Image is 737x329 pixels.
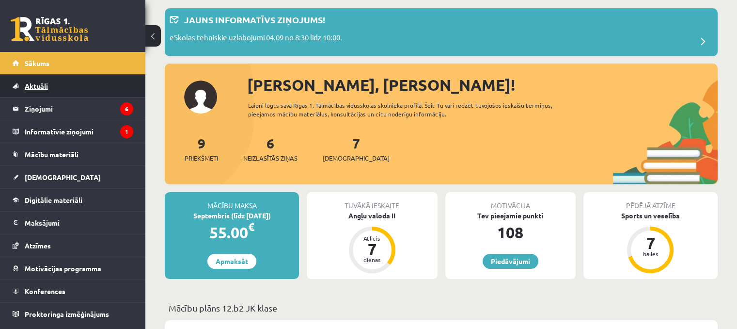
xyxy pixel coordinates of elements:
[25,310,109,318] span: Proktoringa izmēģinājums
[583,192,718,211] div: Pēdējā atzīme
[13,98,133,120] a: Ziņojumi6
[25,287,65,296] span: Konferences
[445,221,576,244] div: 108
[13,166,133,188] a: [DEMOGRAPHIC_DATA]
[445,192,576,211] div: Motivācija
[13,212,133,234] a: Maksājumi
[13,120,133,143] a: Informatīvie ziņojumi1
[13,234,133,257] a: Atzīmes
[25,212,133,234] legend: Maksājumi
[120,102,133,115] i: 6
[170,32,342,46] p: eSkolas tehniskie uzlabojumi 04.09 no 8:30 līdz 10:00.
[25,241,51,250] span: Atzīmes
[185,134,218,163] a: 9Priekšmeti
[243,134,298,163] a: 6Neizlasītās ziņas
[13,52,133,74] a: Sākums
[307,211,437,221] div: Angļu valoda II
[165,211,299,221] div: Septembris (līdz [DATE])
[207,254,256,269] a: Apmaksāt
[636,251,665,257] div: balles
[13,143,133,165] a: Mācību materiāli
[165,221,299,244] div: 55.00
[25,150,78,159] span: Mācību materiāli
[13,303,133,325] a: Proktoringa izmēģinājums
[25,264,101,273] span: Motivācijas programma
[184,13,325,26] p: Jauns informatīvs ziņojums!
[248,101,580,118] div: Laipni lūgts savā Rīgas 1. Tālmācības vidusskolas skolnieka profilā. Šeit Tu vari redzēt tuvojošo...
[358,241,387,257] div: 7
[25,173,101,181] span: [DEMOGRAPHIC_DATA]
[25,82,48,90] span: Aktuāli
[445,211,576,221] div: Tev pieejamie punkti
[13,257,133,280] a: Motivācijas programma
[11,17,88,41] a: Rīgas 1. Tālmācības vidusskola
[169,301,714,314] p: Mācību plāns 12.b2 JK klase
[307,211,437,275] a: Angļu valoda II Atlicis 7 dienas
[25,196,82,204] span: Digitālie materiāli
[13,75,133,97] a: Aktuāli
[636,235,665,251] div: 7
[165,192,299,211] div: Mācību maksa
[307,192,437,211] div: Tuvākā ieskaite
[248,220,254,234] span: €
[25,120,133,143] legend: Informatīvie ziņojumi
[120,125,133,138] i: 1
[358,235,387,241] div: Atlicis
[170,13,713,51] a: Jauns informatīvs ziņojums! eSkolas tehniskie uzlabojumi 04.09 no 8:30 līdz 10:00.
[25,59,49,67] span: Sākums
[483,254,538,269] a: Piedāvājumi
[243,153,298,163] span: Neizlasītās ziņas
[323,153,390,163] span: [DEMOGRAPHIC_DATA]
[25,98,133,120] legend: Ziņojumi
[13,280,133,302] a: Konferences
[13,189,133,211] a: Digitālie materiāli
[583,211,718,221] div: Sports un veselība
[323,134,390,163] a: 7[DEMOGRAPHIC_DATA]
[358,257,387,263] div: dienas
[185,153,218,163] span: Priekšmeti
[247,73,718,97] div: [PERSON_NAME], [PERSON_NAME]!
[583,211,718,275] a: Sports un veselība 7 balles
